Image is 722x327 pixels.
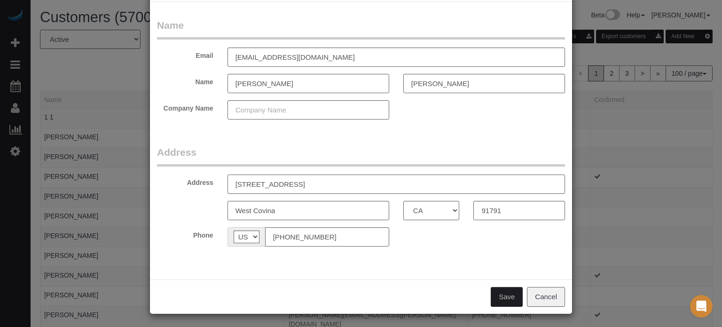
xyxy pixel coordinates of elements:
button: Save [491,287,523,307]
label: Phone [150,227,220,240]
button: Cancel [527,287,565,307]
input: First Name [228,74,389,93]
legend: Address [157,145,565,167]
label: Address [150,175,220,187]
input: Zip Code [473,201,565,220]
input: Phone [265,227,389,247]
input: City [228,201,389,220]
input: Last Name [403,74,565,93]
label: Company Name [150,100,220,113]
div: Open Intercom Messenger [690,295,713,318]
label: Email [150,48,220,60]
input: Company Name [228,100,389,120]
label: Name [150,74,220,87]
legend: Name [157,18,565,40]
